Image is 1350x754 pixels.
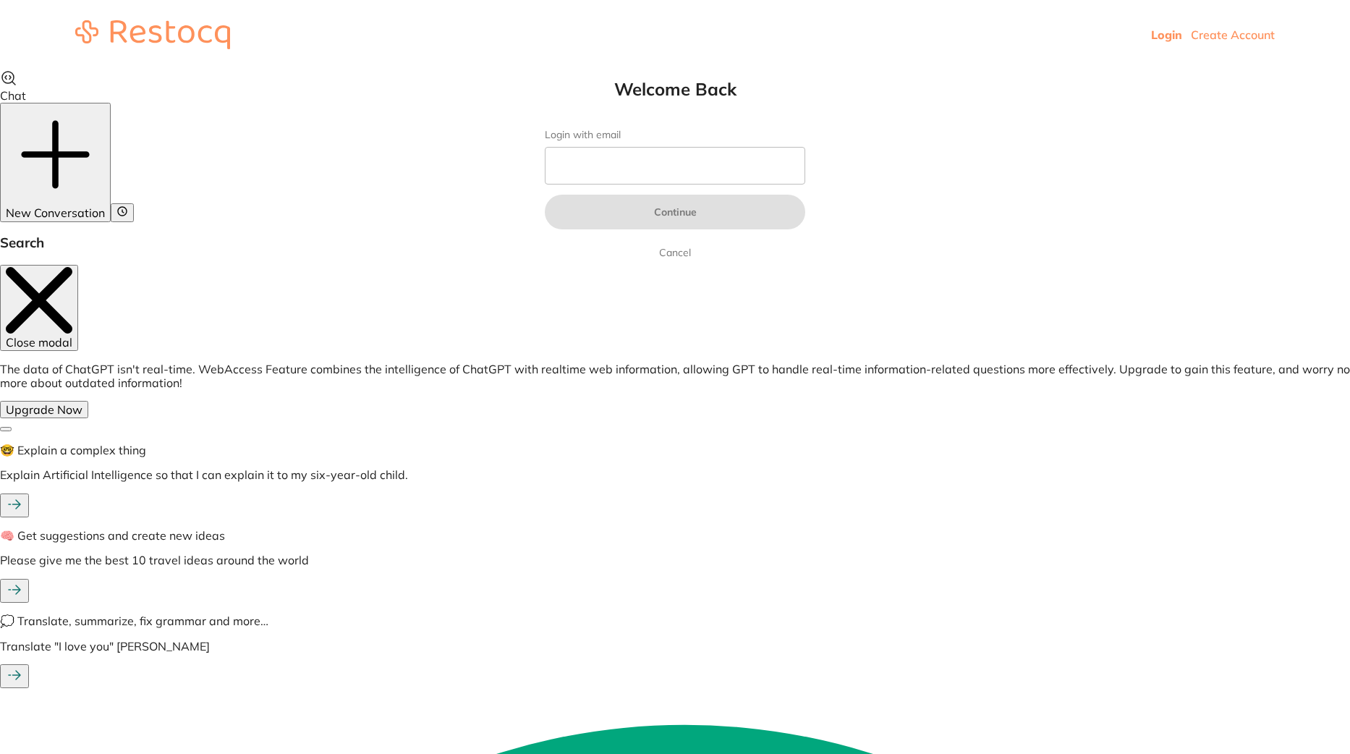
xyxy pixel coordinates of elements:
img: restocq_logo.svg [75,20,230,49]
h1: Welcome Back [516,78,834,100]
span: Close modal [6,335,72,350]
span: New Conversation [6,206,105,220]
label: Login with email [545,129,805,141]
a: Cancel [656,244,694,261]
a: Login [1151,27,1182,42]
button: Continue [545,195,805,229]
a: Create Account [1191,27,1275,42]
